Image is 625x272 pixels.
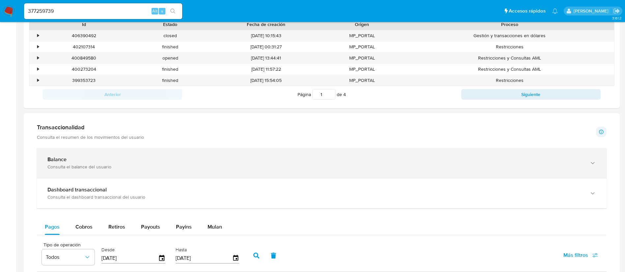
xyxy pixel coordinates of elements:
[41,75,127,86] div: 399353723
[24,7,182,15] input: Buscar usuario o caso...
[127,41,213,52] div: finished
[218,21,314,28] div: Fecha de creación
[45,21,123,28] div: Id
[127,75,213,86] div: finished
[574,8,611,14] p: micaela.pliatskas@mercadolibre.com
[405,53,614,63] div: Restricciones y Consultas AML
[213,64,319,75] div: [DATE] 11:57:22
[41,64,127,75] div: 400273204
[213,53,319,63] div: [DATE] 13:44:41
[213,75,319,86] div: [DATE] 15:54:05
[319,41,405,52] div: MP_PORTAL
[319,64,405,75] div: MP_PORTAL
[37,33,39,39] div: •
[319,53,405,63] div: MP_PORTAL
[319,30,405,41] div: MP_PORTAL
[37,66,39,72] div: •
[41,53,127,63] div: 400849580
[152,8,157,14] span: Alt
[612,15,622,21] span: 3.161.2
[613,8,620,14] a: Salir
[343,91,346,98] span: 4
[127,53,213,63] div: opened
[405,64,614,75] div: Restricciones y Consultas AML
[213,30,319,41] div: [DATE] 10:15:43
[127,30,213,41] div: closed
[37,55,39,61] div: •
[37,77,39,84] div: •
[461,89,601,100] button: Siguiente
[41,41,127,52] div: 402107314
[405,30,614,41] div: Gestión y transacciones en dólares
[43,89,182,100] button: Anterior
[410,21,610,28] div: Proceso
[166,7,180,16] button: search-icon
[132,21,209,28] div: Estado
[552,8,558,14] a: Notificaciones
[319,75,405,86] div: MP_PORTAL
[509,8,546,14] span: Accesos rápidos
[405,41,614,52] div: Restricciones
[405,75,614,86] div: Restricciones
[161,8,163,14] span: s
[37,44,39,50] div: •
[298,89,346,100] span: Página de
[213,41,319,52] div: [DATE] 00:31:27
[324,21,401,28] div: Origen
[127,64,213,75] div: finished
[41,30,127,41] div: 406390492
